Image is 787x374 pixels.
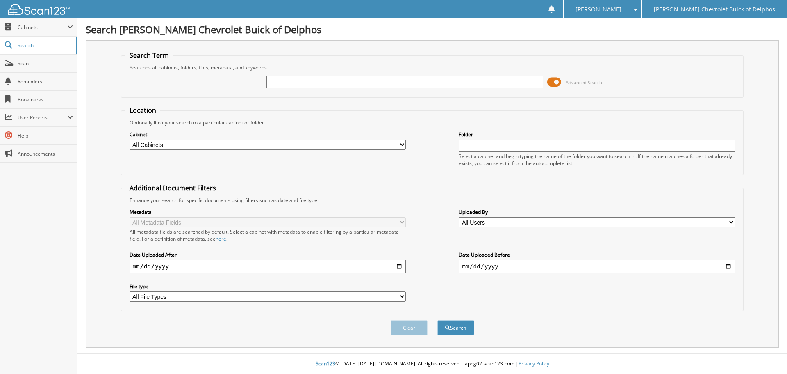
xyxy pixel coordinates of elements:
span: Help [18,132,73,139]
legend: Additional Document Filters [125,184,220,193]
span: Scan123 [316,360,335,367]
span: Announcements [18,150,73,157]
div: Searches all cabinets, folders, files, metadata, and keywords [125,64,739,71]
div: Optionally limit your search to a particular cabinet or folder [125,119,739,126]
a: here [216,235,226,242]
div: Select a cabinet and begin typing the name of the folder you want to search in. If the name match... [459,153,735,167]
span: Cabinets [18,24,67,31]
div: © [DATE]-[DATE] [DOMAIN_NAME]. All rights reserved | appg02-scan123-com | [77,354,787,374]
span: Advanced Search [566,79,602,85]
label: Metadata [130,209,406,216]
img: scan123-logo-white.svg [8,4,70,15]
input: start [130,260,406,273]
span: [PERSON_NAME] Chevrolet Buick of Delphos [654,7,775,12]
div: Enhance your search for specific documents using filters such as date and file type. [125,197,739,204]
button: Clear [391,320,428,335]
span: Reminders [18,78,73,85]
label: Date Uploaded Before [459,251,735,258]
label: Uploaded By [459,209,735,216]
a: Privacy Policy [519,360,549,367]
input: end [459,260,735,273]
span: Search [18,42,72,49]
span: Bookmarks [18,96,73,103]
span: Scan [18,60,73,67]
legend: Location [125,106,160,115]
legend: Search Term [125,51,173,60]
label: Date Uploaded After [130,251,406,258]
label: Folder [459,131,735,138]
button: Search [437,320,474,335]
span: User Reports [18,114,67,121]
div: All metadata fields are searched by default. Select a cabinet with metadata to enable filtering b... [130,228,406,242]
h1: Search [PERSON_NAME] Chevrolet Buick of Delphos [86,23,779,36]
label: Cabinet [130,131,406,138]
span: [PERSON_NAME] [575,7,621,12]
label: File type [130,283,406,290]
